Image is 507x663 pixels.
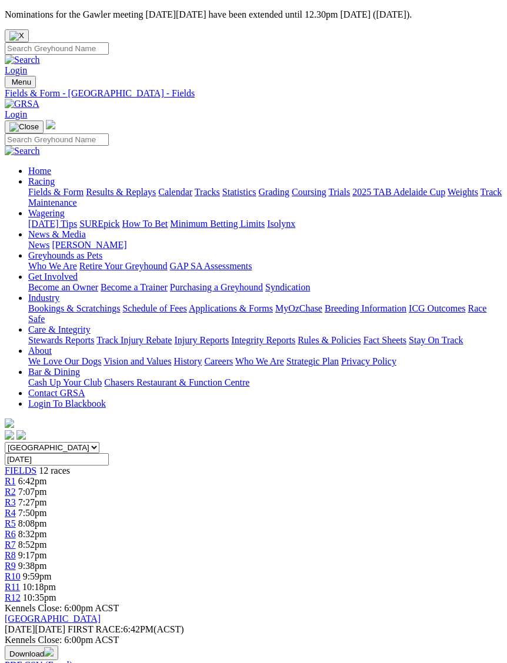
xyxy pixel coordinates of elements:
div: Kennels Close: 6:00pm ACST [5,635,502,645]
a: Race Safe [28,303,486,324]
div: Get Involved [28,282,502,293]
a: Greyhounds as Pets [28,250,102,260]
img: Search [5,55,40,65]
span: R3 [5,497,16,507]
a: Stewards Reports [28,335,94,345]
a: R2 [5,487,16,497]
span: FIRST RACE: [68,624,123,634]
input: Search [5,133,109,146]
a: R11 [5,582,20,592]
a: Minimum Betting Limits [170,219,265,229]
a: Track Maintenance [28,187,502,207]
a: Login [5,65,27,75]
span: 6:42pm [18,476,47,486]
a: [DATE] Tips [28,219,77,229]
a: Chasers Restaurant & Function Centre [104,377,249,387]
a: Trials [328,187,350,197]
a: GAP SA Assessments [170,261,252,271]
a: Industry [28,293,59,303]
span: R7 [5,540,16,550]
span: FIELDS [5,466,36,476]
a: R1 [5,476,16,486]
a: Track Injury Rebate [96,335,172,345]
img: facebook.svg [5,430,14,440]
span: 9:38pm [18,561,47,571]
a: Weights [448,187,478,197]
button: Toggle navigation [5,120,44,133]
div: Greyhounds as Pets [28,261,502,272]
a: Purchasing a Greyhound [170,282,263,292]
a: ICG Outcomes [409,303,465,313]
div: Industry [28,303,502,324]
a: News & Media [28,229,86,239]
a: How To Bet [122,219,168,229]
span: 6:42PM(ACST) [68,624,184,634]
span: 9:59pm [23,571,52,581]
button: Download [5,645,58,660]
img: logo-grsa-white.png [46,120,55,129]
a: Applications & Forms [189,303,273,313]
a: History [174,356,202,366]
a: Contact GRSA [28,388,85,398]
img: logo-grsa-white.png [5,418,14,428]
a: [PERSON_NAME] [52,240,126,250]
a: Strategic Plan [286,356,339,366]
img: Close [9,122,39,132]
span: 7:07pm [18,487,47,497]
a: SUREpick [79,219,119,229]
img: twitter.svg [16,430,26,440]
a: Results & Replays [86,187,156,197]
div: Care & Integrity [28,335,502,346]
a: Fields & Form - [GEOGRAPHIC_DATA] - Fields [5,88,502,99]
a: R9 [5,561,16,571]
span: 9:17pm [18,550,47,560]
a: Vision and Values [104,356,171,366]
a: Bookings & Scratchings [28,303,120,313]
a: Privacy Policy [341,356,396,366]
a: [GEOGRAPHIC_DATA] [5,614,101,624]
a: Statistics [222,187,256,197]
a: R12 [5,592,21,602]
a: R4 [5,508,16,518]
span: 10:18pm [22,582,56,592]
a: Get Involved [28,272,78,282]
div: About [28,356,502,367]
a: 2025 TAB Adelaide Cup [352,187,445,197]
span: [DATE] [5,624,65,634]
a: About [28,346,52,356]
a: Rules & Policies [298,335,361,345]
a: R5 [5,518,16,528]
a: MyOzChase [275,303,322,313]
a: We Love Our Dogs [28,356,101,366]
span: 8:08pm [18,518,47,528]
a: Isolynx [267,219,295,229]
a: Cash Up Your Club [28,377,102,387]
input: Select date [5,453,109,466]
div: Bar & Dining [28,377,502,388]
span: 8:52pm [18,540,47,550]
a: Syndication [265,282,310,292]
a: Login To Blackbook [28,399,106,408]
span: 7:27pm [18,497,47,507]
button: Toggle navigation [5,76,36,88]
span: [DATE] [5,624,35,634]
a: News [28,240,49,250]
a: Bar & Dining [28,367,80,377]
a: Schedule of Fees [122,303,186,313]
a: Care & Integrity [28,324,91,334]
img: download.svg [44,647,54,657]
a: Become a Trainer [101,282,168,292]
span: Menu [12,78,31,86]
span: 10:35pm [23,592,56,602]
a: Login [5,109,27,119]
div: Wagering [28,219,502,229]
a: R6 [5,529,16,539]
a: Injury Reports [174,335,229,345]
a: Wagering [28,208,65,218]
a: Racing [28,176,55,186]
